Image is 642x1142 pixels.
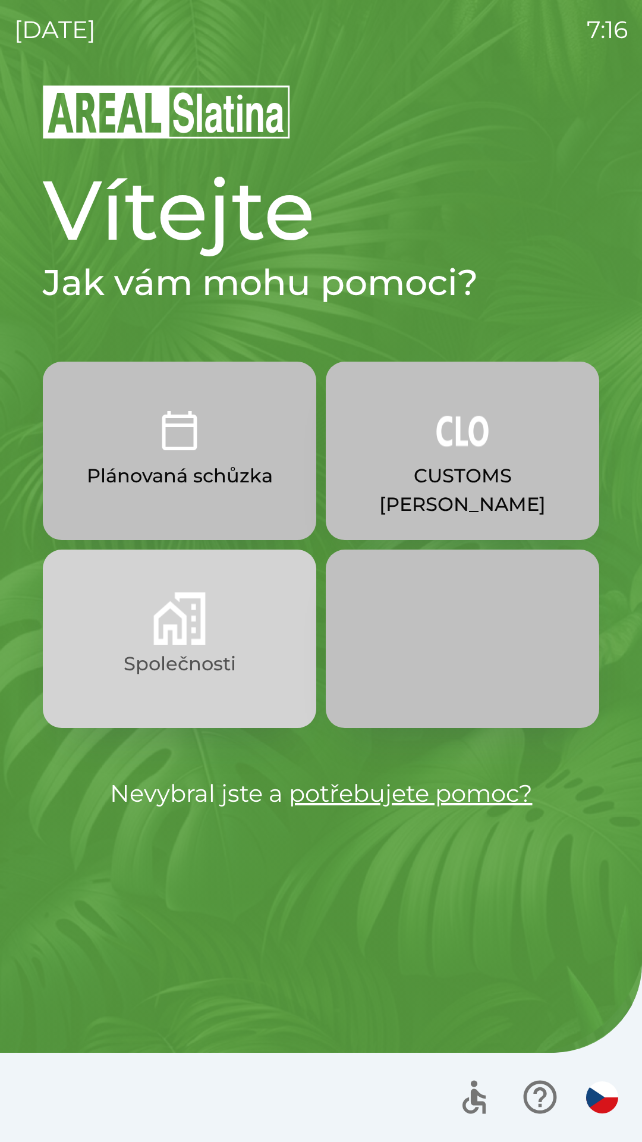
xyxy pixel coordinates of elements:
[153,404,206,457] img: 0ea463ad-1074-4378-bee6-aa7a2f5b9440.png
[43,83,599,140] img: Logo
[354,462,571,519] p: CUSTOMS [PERSON_NAME]
[153,592,206,645] img: 58b4041c-2a13-40f9-aad2-b58ace873f8c.png
[14,12,96,48] p: [DATE]
[43,261,599,305] h2: Jak vám mohu pomoci?
[289,779,533,808] a: potřebujete pomoc?
[436,404,489,457] img: 889875ac-0dea-4846-af73-0927569c3e97.png
[43,362,316,540] button: Plánovaná schůzka
[326,362,599,540] button: CUSTOMS [PERSON_NAME]
[586,1081,618,1113] img: cs flag
[87,462,273,490] p: Plánovaná schůzka
[43,776,599,811] p: Nevybral jste a
[43,550,316,728] button: Společnosti
[43,159,599,261] h1: Vítejte
[587,12,628,48] p: 7:16
[124,650,236,678] p: Společnosti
